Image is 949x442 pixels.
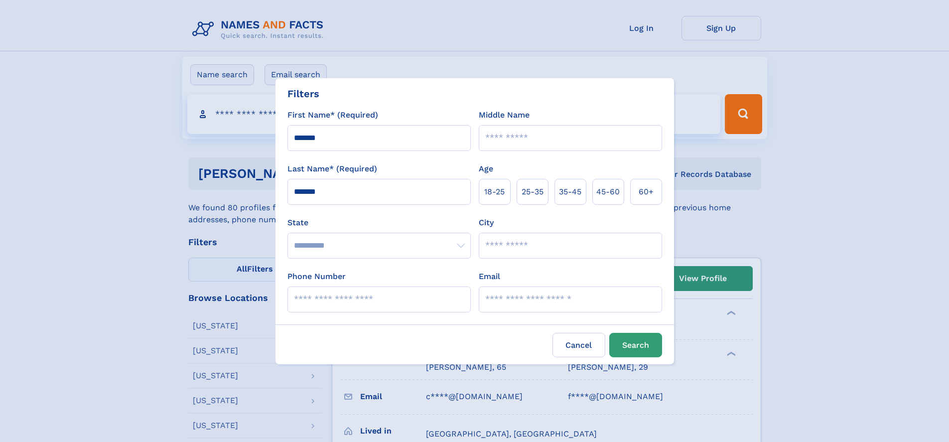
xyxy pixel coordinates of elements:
[522,186,543,198] span: 25‑35
[287,109,378,121] label: First Name* (Required)
[287,271,346,283] label: Phone Number
[596,186,620,198] span: 45‑60
[639,186,654,198] span: 60+
[479,217,494,229] label: City
[609,333,662,357] button: Search
[552,333,605,357] label: Cancel
[479,271,500,283] label: Email
[287,86,319,101] div: Filters
[287,163,377,175] label: Last Name* (Required)
[479,163,493,175] label: Age
[287,217,471,229] label: State
[559,186,581,198] span: 35‑45
[479,109,530,121] label: Middle Name
[484,186,505,198] span: 18‑25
